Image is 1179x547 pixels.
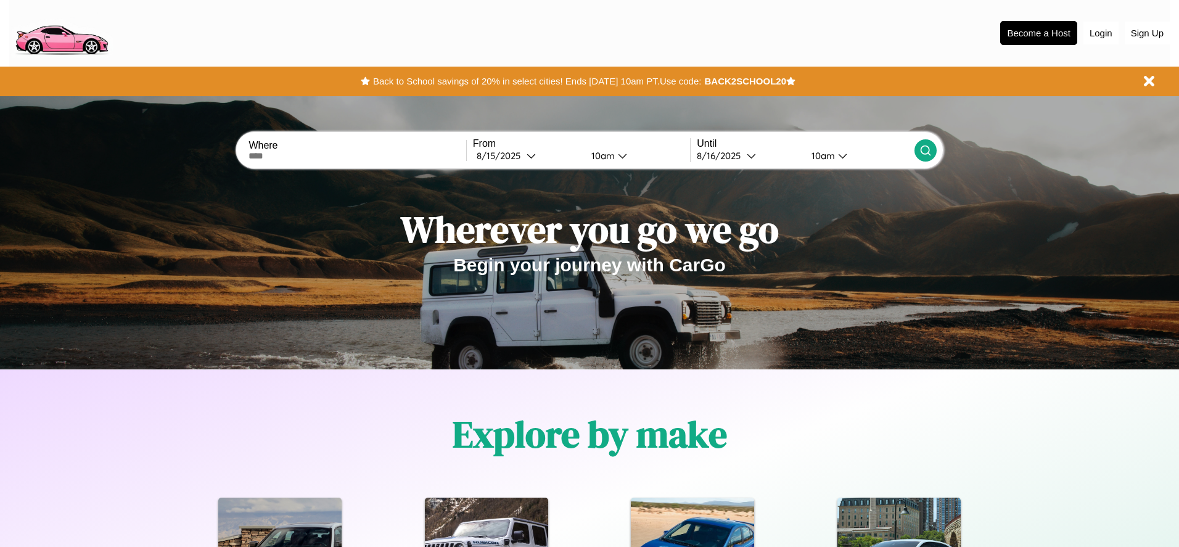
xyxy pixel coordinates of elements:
button: Sign Up [1125,22,1170,44]
button: Back to School savings of 20% in select cities! Ends [DATE] 10am PT.Use code: [370,73,704,90]
label: From [473,138,690,149]
button: 8/15/2025 [473,149,581,162]
h1: Explore by make [453,409,727,459]
button: 10am [581,149,690,162]
button: Become a Host [1000,21,1077,45]
div: 10am [805,150,838,162]
button: Login [1083,22,1119,44]
button: 10am [802,149,914,162]
div: 8 / 16 / 2025 [697,150,747,162]
div: 10am [585,150,618,162]
div: 8 / 15 / 2025 [477,150,527,162]
img: logo [9,6,113,58]
b: BACK2SCHOOL20 [704,76,786,86]
label: Until [697,138,914,149]
label: Where [249,140,466,151]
